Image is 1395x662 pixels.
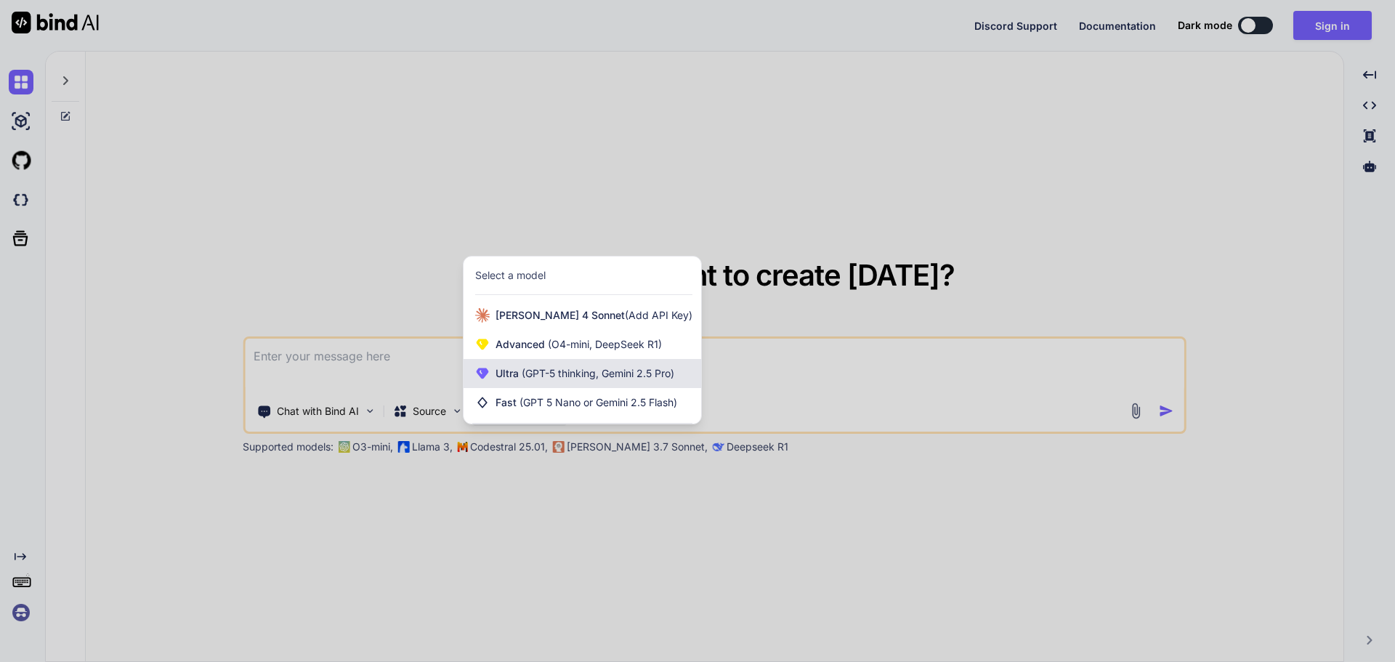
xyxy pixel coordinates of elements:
[625,309,692,321] span: (Add API Key)
[496,366,674,381] span: Ultra
[496,337,662,352] span: Advanced
[496,395,677,410] span: Fast
[496,308,692,323] span: [PERSON_NAME] 4 Sonnet
[545,338,662,350] span: (O4-mini, DeepSeek R1)
[519,396,677,408] span: (GPT 5 Nano or Gemini 2.5 Flash)
[519,367,674,379] span: (GPT-5 thinking, Gemini 2.5 Pro)
[475,268,546,283] div: Select a model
